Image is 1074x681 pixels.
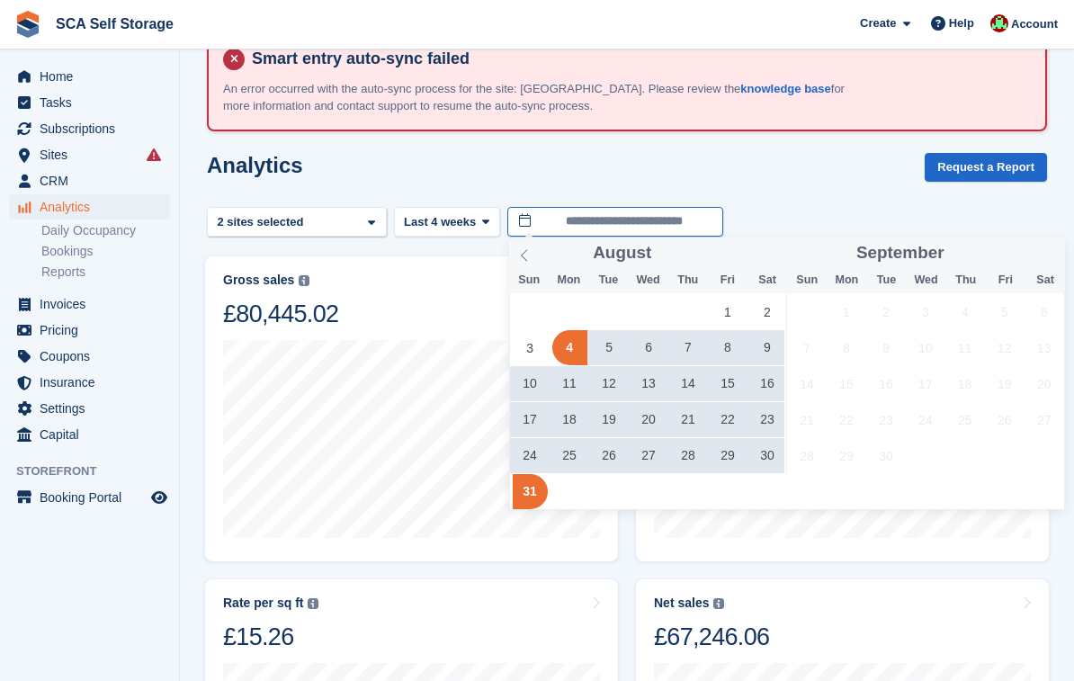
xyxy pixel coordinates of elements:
[40,116,148,141] span: Subscriptions
[790,366,825,401] span: September 14, 2025
[827,274,866,286] span: Mon
[671,402,706,437] span: August 21, 2025
[9,291,170,317] a: menu
[9,116,170,141] a: menu
[868,438,903,473] span: September 30, 2025
[1026,330,1061,365] span: September 13, 2025
[868,294,903,329] span: September 2, 2025
[40,291,148,317] span: Invoices
[41,222,170,239] a: Daily Occupancy
[513,366,548,401] span: August 10, 2025
[790,330,825,365] span: September 7, 2025
[1026,402,1061,437] span: September 27, 2025
[9,142,170,167] a: menu
[49,9,181,39] a: SCA Self Storage
[14,11,41,38] img: stora-icon-8386f47178a22dfd0bd8f6a31ec36ba5ce8667c1dd55bd0f319d3a0aa187defe.svg
[946,274,986,286] span: Thu
[671,438,706,473] span: August 28, 2025
[1026,366,1061,401] span: September 20, 2025
[987,402,1022,437] span: September 26, 2025
[925,153,1047,183] button: Request a Report
[747,274,787,286] span: Sat
[513,402,548,437] span: August 17, 2025
[9,318,170,343] a: menu
[40,422,148,447] span: Capital
[790,438,825,473] span: September 28, 2025
[944,244,1001,263] input: Year
[987,366,1022,401] span: September 19, 2025
[592,366,627,401] span: August 12, 2025
[1026,294,1061,329] span: September 6, 2025
[214,213,310,231] div: 2 sites selected
[987,294,1022,329] span: September 5, 2025
[509,274,549,286] span: Sun
[308,598,318,609] img: icon-info-grey-7440780725fd019a000dd9b08b2336e03edf1995a4989e88bcd33f0948082b44.svg
[223,80,853,115] p: An error occurred with the auto-sync process for the site: [GEOGRAPHIC_DATA]. Please review the f...
[207,153,303,177] h2: Analytics
[40,485,148,510] span: Booking Portal
[708,274,747,286] span: Fri
[710,330,745,365] span: August 8, 2025
[710,402,745,437] span: August 22, 2025
[552,330,587,365] span: August 4, 2025
[651,244,708,263] input: Year
[710,438,745,473] span: August 29, 2025
[949,14,974,32] span: Help
[710,366,745,401] span: August 15, 2025
[552,366,587,401] span: August 11, 2025
[868,402,903,437] span: September 23, 2025
[828,402,864,437] span: September 22, 2025
[9,422,170,447] a: menu
[40,370,148,395] span: Insurance
[40,194,148,220] span: Analytics
[828,438,864,473] span: September 29, 2025
[9,168,170,193] a: menu
[223,299,338,329] div: £80,445.02
[828,366,864,401] span: September 15, 2025
[828,294,864,329] span: September 1, 2025
[40,142,148,167] span: Sites
[947,402,982,437] span: September 25, 2025
[671,330,706,365] span: August 7, 2025
[908,330,943,365] span: September 10, 2025
[654,622,769,652] div: £67,246.06
[654,596,709,611] div: Net sales
[868,366,903,401] span: September 16, 2025
[9,90,170,115] a: menu
[986,274,1025,286] span: Fri
[828,330,864,365] span: September 8, 2025
[394,207,500,237] button: Last 4 weeks
[41,264,170,281] a: Reports
[987,330,1022,365] span: September 12, 2025
[866,274,906,286] span: Tue
[631,438,667,473] span: August 27, 2025
[552,438,587,473] span: August 25, 2025
[671,366,706,401] span: August 14, 2025
[749,402,784,437] span: August 23, 2025
[513,438,548,473] span: August 24, 2025
[41,243,170,260] a: Bookings
[713,598,724,609] img: icon-info-grey-7440780725fd019a000dd9b08b2336e03edf1995a4989e88bcd33f0948082b44.svg
[40,90,148,115] span: Tasks
[9,370,170,395] a: menu
[629,274,668,286] span: Wed
[907,274,946,286] span: Wed
[513,330,548,365] span: August 3, 2025
[856,245,944,262] span: September
[860,14,896,32] span: Create
[593,245,651,262] span: August
[592,330,627,365] span: August 5, 2025
[990,14,1008,32] img: Dale Chapman
[148,487,170,508] a: Preview store
[40,64,148,89] span: Home
[588,274,628,286] span: Tue
[631,330,667,365] span: August 6, 2025
[1025,274,1065,286] span: Sat
[710,294,745,329] span: August 1, 2025
[908,402,943,437] span: September 24, 2025
[299,275,309,286] img: icon-info-grey-7440780725fd019a000dd9b08b2336e03edf1995a4989e88bcd33f0948082b44.svg
[1011,15,1058,33] span: Account
[9,396,170,421] a: menu
[749,366,784,401] span: August 16, 2025
[787,274,827,286] span: Sun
